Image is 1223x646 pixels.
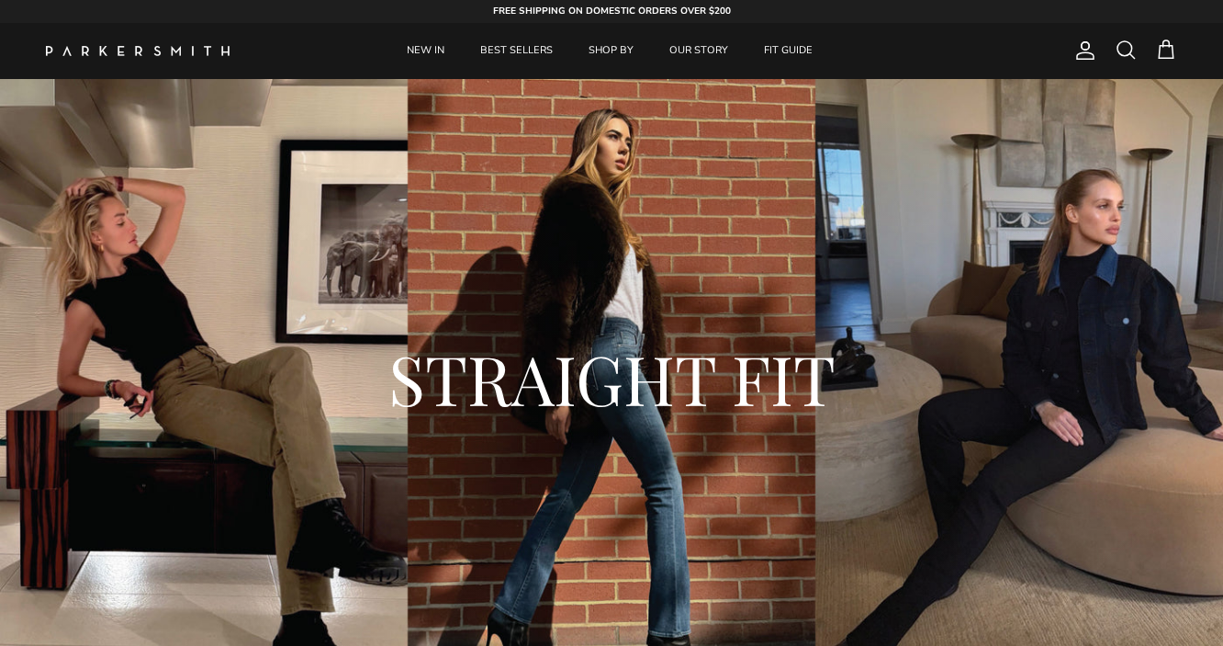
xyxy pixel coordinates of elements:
a: OUR STORY [653,23,745,79]
a: Account [1067,40,1096,62]
div: Primary [274,23,946,79]
h2: STRAIGHT FIT [101,334,1122,423]
img: Parker Smith [46,46,230,56]
strong: FREE SHIPPING ON DOMESTIC ORDERS OVER $200 [493,5,731,17]
a: FIT GUIDE [747,23,829,79]
a: BEST SELLERS [464,23,569,79]
a: SHOP BY [572,23,650,79]
a: NEW IN [390,23,461,79]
